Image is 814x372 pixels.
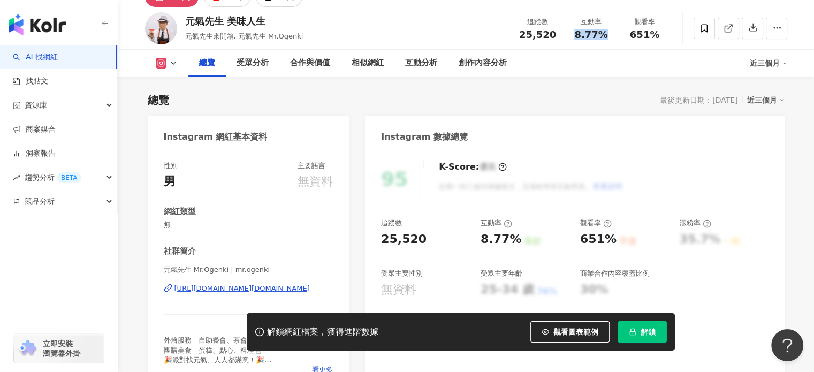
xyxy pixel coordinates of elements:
[298,161,325,171] div: 主要語言
[199,57,215,70] div: 總覽
[164,173,176,190] div: 男
[13,124,56,135] a: 商案媒合
[164,131,268,143] div: Instagram 網紅基本資料
[405,57,437,70] div: 互動分析
[17,340,38,357] img: chrome extension
[164,161,178,171] div: 性別
[381,131,468,143] div: Instagram 數據總覽
[459,57,507,70] div: 創作內容分析
[13,148,56,159] a: 洞察報告
[439,161,507,173] div: K-Score :
[518,17,558,27] div: 追蹤數
[580,231,617,248] div: 651%
[25,165,81,189] span: 趨勢分析
[641,328,656,336] span: 解鎖
[13,174,20,181] span: rise
[25,93,47,117] span: 資源庫
[381,282,416,298] div: 無資料
[13,76,48,87] a: 找貼文
[750,55,787,72] div: 近三個月
[381,231,427,248] div: 25,520
[290,57,330,70] div: 合作與價值
[164,265,333,275] span: 元氣先生 Mr.Ogenki | mr.ogenki
[164,284,333,293] a: [URL][DOMAIN_NAME][DOMAIN_NAME]
[580,269,650,278] div: 商業合作內容覆蓋比例
[13,52,58,63] a: searchAI 找網紅
[43,339,80,358] span: 立即安裝 瀏覽器外掛
[629,328,636,336] span: lock
[481,218,512,228] div: 互動率
[680,218,711,228] div: 漲粉率
[164,220,333,230] span: 無
[553,328,598,336] span: 觀看圖表範例
[298,173,333,190] div: 無資料
[625,17,665,27] div: 觀看率
[481,231,521,248] div: 8.77%
[747,93,785,107] div: 近三個月
[164,206,196,217] div: 網紅類型
[57,172,81,183] div: BETA
[267,327,378,338] div: 解鎖網紅檔案，獲得進階數據
[237,57,269,70] div: 受眾分析
[9,14,66,35] img: logo
[185,32,303,40] span: 元氣先生來開箱, 元氣先生 Mr.Ogenki
[145,12,177,44] img: KOL Avatar
[481,269,522,278] div: 受眾主要年齡
[14,334,104,363] a: chrome extension立即安裝 瀏覽器外掛
[174,284,310,293] div: [URL][DOMAIN_NAME][DOMAIN_NAME]
[185,14,303,28] div: 元氣先生 美味人生
[571,17,612,27] div: 互動率
[381,269,423,278] div: 受眾主要性別
[381,218,402,228] div: 追蹤數
[660,96,737,104] div: 最後更新日期：[DATE]
[580,218,612,228] div: 觀看率
[25,189,55,214] span: 競品分析
[630,29,660,40] span: 651%
[148,93,169,108] div: 總覽
[574,29,607,40] span: 8.77%
[618,321,667,343] button: 解鎖
[519,29,556,40] span: 25,520
[164,246,196,257] div: 社群簡介
[530,321,610,343] button: 觀看圖表範例
[352,57,384,70] div: 相似網紅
